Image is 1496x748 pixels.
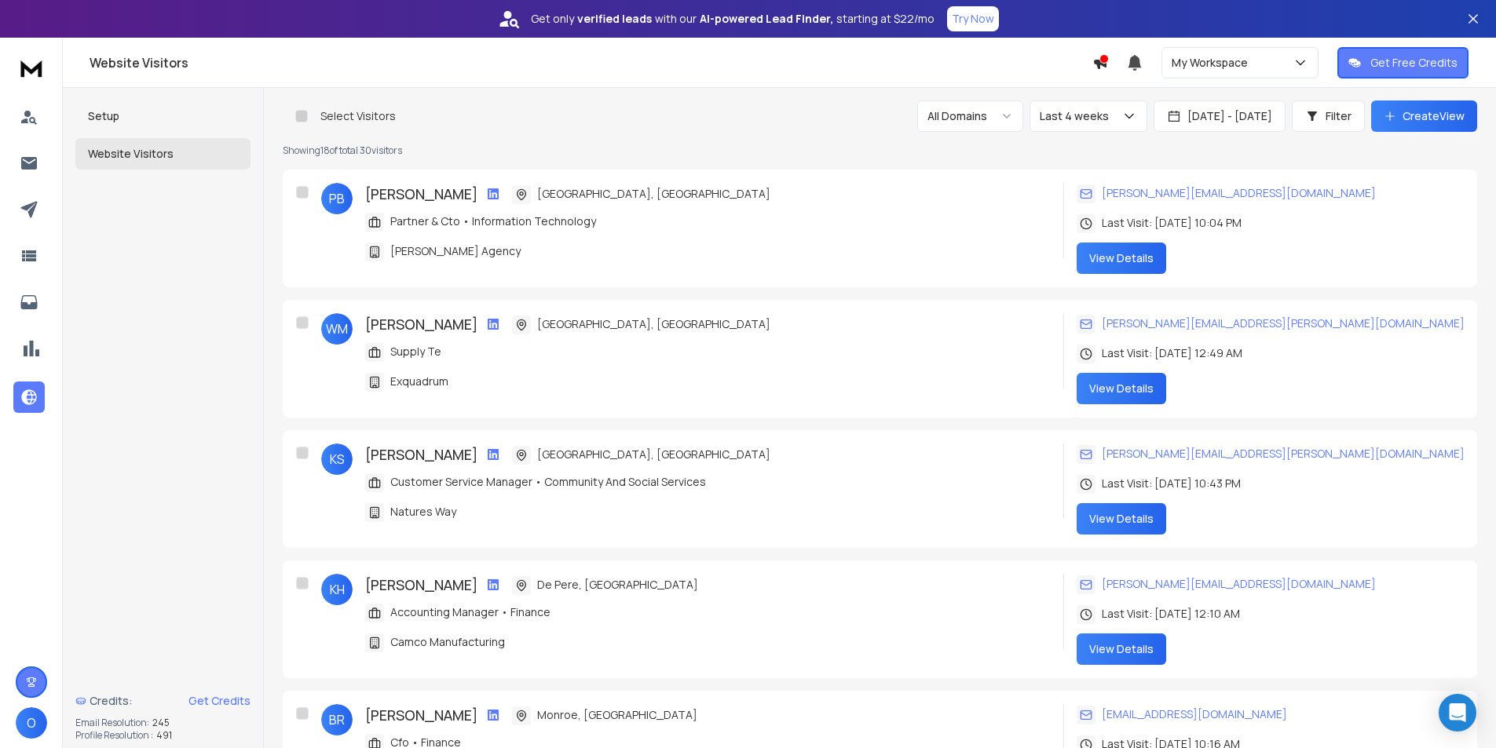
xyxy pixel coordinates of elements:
[365,183,477,205] h3: [PERSON_NAME]
[1172,55,1254,71] p: My Workspace
[390,213,596,229] span: Partner & Cto • Information Technology
[321,183,353,214] span: PB
[1439,694,1476,732] div: Open Intercom Messenger
[1077,633,1166,665] button: View Details
[537,316,770,332] span: [GEOGRAPHIC_DATA], [GEOGRAPHIC_DATA]
[390,374,448,389] span: Exquadrum
[321,313,353,345] span: WM
[16,707,47,739] button: O
[1077,373,1166,404] button: View Details
[1102,316,1465,331] span: [PERSON_NAME][EMAIL_ADDRESS][PERSON_NAME][DOMAIN_NAME]
[390,634,505,650] span: Camco Manufacturing
[320,108,396,124] p: Select Visitors
[188,693,251,709] div: Get Credits
[1077,243,1166,274] button: View Details
[16,53,47,82] img: logo
[1292,100,1365,132] button: Filter
[700,11,833,27] strong: AI-powered Lead Finder,
[537,186,770,202] span: [GEOGRAPHIC_DATA], [GEOGRAPHIC_DATA]
[1102,185,1376,201] span: [PERSON_NAME][EMAIL_ADDRESS][DOMAIN_NAME]
[1102,446,1465,462] span: [PERSON_NAME][EMAIL_ADDRESS][PERSON_NAME][DOMAIN_NAME]
[1102,576,1376,592] span: [PERSON_NAME][EMAIL_ADDRESS][DOMAIN_NAME]
[537,577,698,593] span: De Pere, [GEOGRAPHIC_DATA]
[1102,476,1241,491] span: Last Visit: [DATE] 10:43 PM
[390,344,441,359] span: Supply Te
[577,11,652,27] strong: verified leads
[537,707,697,723] span: Monroe, [GEOGRAPHIC_DATA]
[1102,345,1242,361] span: Last Visit: [DATE] 12:49 AM
[947,6,999,31] button: Try Now
[1371,100,1477,132] button: CreateView
[390,474,706,490] span: Customer Service Manager • Community And Social Services
[152,717,170,729] span: 245
[365,313,477,335] h3: [PERSON_NAME]
[321,443,353,475] span: KS
[531,11,935,27] p: Get only with our starting at $22/mo
[1077,503,1166,535] button: View Details
[1102,606,1240,622] span: Last Visit: [DATE] 12:10 AM
[90,693,133,709] span: Credits:
[365,574,477,596] h3: [PERSON_NAME]
[1102,706,1287,722] span: [EMAIL_ADDRESS][DOMAIN_NAME]
[156,729,172,742] span: 491
[75,100,251,132] button: Setup
[75,685,251,717] a: Credits:Get Credits
[1154,100,1286,132] button: [DATE] - [DATE]
[365,443,477,465] h3: [PERSON_NAME]
[917,100,1023,132] button: All Domains
[537,447,770,462] span: [GEOGRAPHIC_DATA], [GEOGRAPHIC_DATA]
[90,53,1092,72] h1: Website Visitors
[75,138,251,170] button: Website Visitors
[390,243,521,259] span: [PERSON_NAME] Agency
[1040,108,1115,124] p: Last 4 weeks
[952,11,994,27] p: Try Now
[321,704,353,735] span: BR
[1370,55,1458,71] p: Get Free Credits
[390,604,550,620] span: Accounting Manager • Finance
[1102,215,1242,231] span: Last Visit: [DATE] 10:04 PM
[390,504,456,520] span: Natures Way
[1030,100,1147,132] button: Last 4 weeks
[283,144,1477,157] p: Showing 18 of total 30 visitors
[321,574,353,605] span: KH
[75,717,149,729] p: Email Resolution:
[1337,47,1469,78] button: Get Free Credits
[75,729,153,742] p: Profile Resolution :
[365,704,477,726] h3: [PERSON_NAME]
